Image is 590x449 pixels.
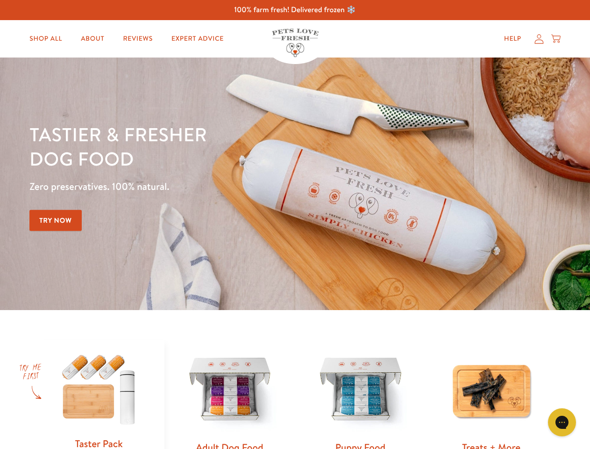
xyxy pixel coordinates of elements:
[115,29,160,48] a: Reviews
[272,29,319,57] img: Pets Love Fresh
[22,29,70,48] a: Shop All
[543,405,581,440] iframe: Gorgias live chat messenger
[497,29,529,48] a: Help
[29,178,384,195] p: Zero preservatives. 100% natural.
[29,122,384,171] h1: Tastier & fresher dog food
[29,210,82,231] a: Try Now
[73,29,112,48] a: About
[164,29,231,48] a: Expert Advice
